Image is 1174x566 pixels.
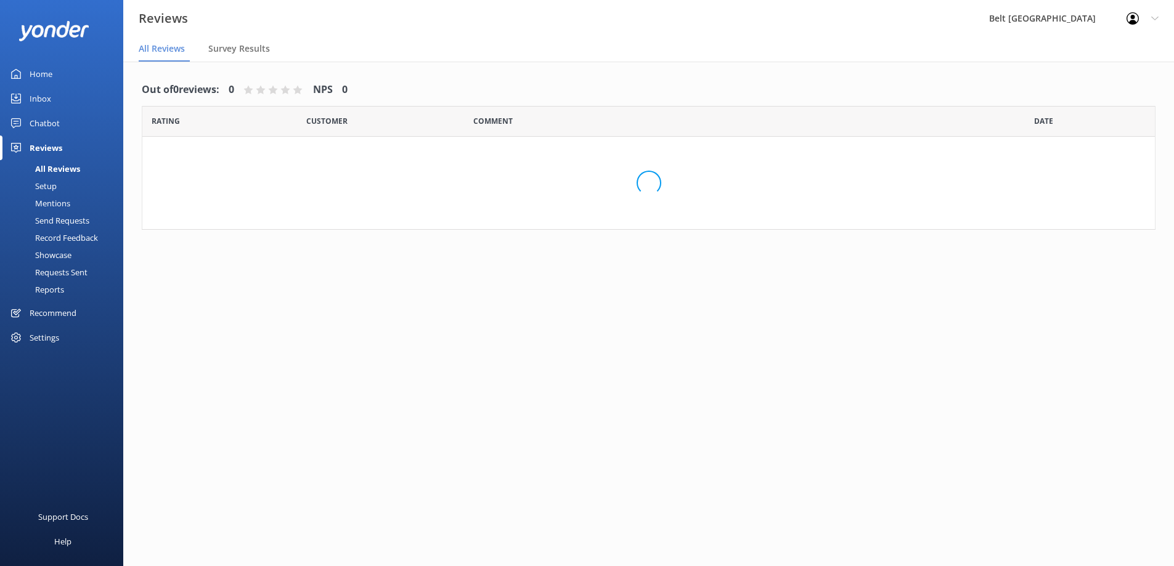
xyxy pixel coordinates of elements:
div: Reviews [30,135,62,160]
span: All Reviews [139,42,185,55]
span: Date [152,115,180,127]
div: Home [30,62,52,86]
a: Mentions [7,195,123,212]
div: Support Docs [38,504,88,529]
div: Mentions [7,195,70,212]
a: All Reviews [7,160,123,177]
div: Requests Sent [7,264,88,281]
div: Chatbot [30,111,60,135]
div: Recommend [30,301,76,325]
span: Date [1034,115,1053,127]
h4: 0 [229,82,234,98]
div: Record Feedback [7,229,98,246]
div: Setup [7,177,57,195]
div: Settings [30,325,59,350]
a: Showcase [7,246,123,264]
h4: Out of 0 reviews: [142,82,219,98]
h4: NPS [313,82,333,98]
img: yonder-white-logo.png [18,21,89,41]
div: All Reviews [7,160,80,177]
a: Reports [7,281,123,298]
a: Send Requests [7,212,123,229]
h3: Reviews [139,9,188,28]
a: Requests Sent [7,264,123,281]
div: Reports [7,281,64,298]
a: Record Feedback [7,229,123,246]
div: Help [54,529,71,554]
h4: 0 [342,82,348,98]
span: Question [473,115,513,127]
span: Date [306,115,348,127]
span: Survey Results [208,42,270,55]
a: Setup [7,177,123,195]
div: Showcase [7,246,71,264]
div: Send Requests [7,212,89,229]
div: Inbox [30,86,51,111]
